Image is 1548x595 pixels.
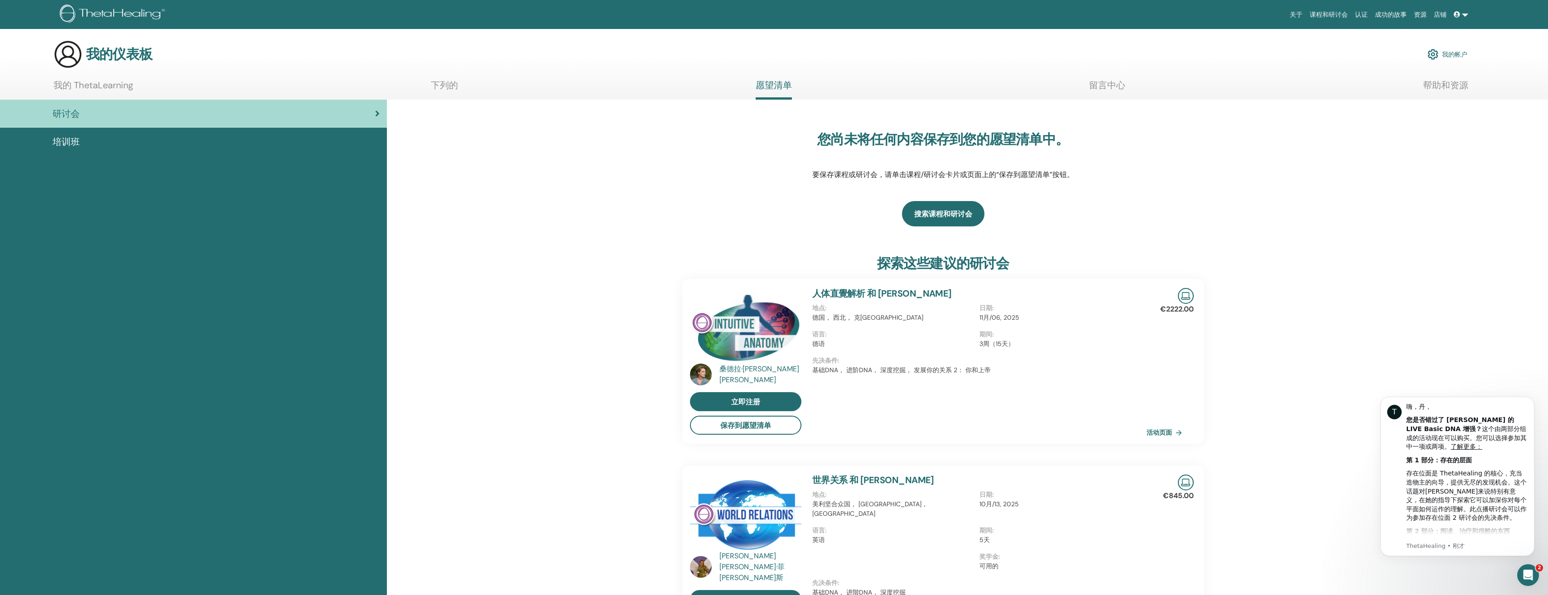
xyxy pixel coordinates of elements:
p: 日期 : [979,303,1141,313]
a: 人体直覺解析 和 [PERSON_NAME] [812,288,952,299]
p: 期间 : [979,526,1141,535]
p: 要保存课程或研讨会，请单击课程/研讨会卡片或页面上的“保存到愿望清单”按钮。 [801,169,1086,180]
font: 我的帐户 [1442,50,1467,58]
h3: 您尚未将任何内容保存到您的愿望清单中。 [801,131,1086,148]
img: default.jpg [690,556,712,578]
p: 地点 : [812,303,974,313]
p: 美利坚合众国， [GEOGRAPHIC_DATA]， [GEOGRAPHIC_DATA] [812,499,974,518]
p: 奖学金 : [979,552,1141,561]
span: 2 [1536,564,1543,571]
p: €2222.00 [1160,304,1194,315]
p: 德国， 西北， 克[GEOGRAPHIC_DATA] [812,313,974,322]
span: 立即注册 [731,397,760,407]
p: 可用的 [979,561,1141,571]
p: 日期 : [979,490,1141,499]
img: default.jpg [690,364,712,385]
a: 桑德拉·[PERSON_NAME][PERSON_NAME] [719,364,803,385]
img: cog.svg [1427,47,1438,62]
iframe: Intercom notifications 消息 [1367,385,1548,590]
a: 立即注册 [690,392,801,411]
h3: 探索这些建议的研讨会 [877,255,1009,272]
p: 地点 : [812,490,974,499]
a: [PERSON_NAME][PERSON_NAME]·菲[PERSON_NAME]斯 [719,551,803,583]
img: logo.png [60,5,168,25]
p: 3周（15天） [979,339,1141,349]
a: 活动页面 [1147,426,1186,439]
a: 下列的 [431,80,458,97]
p: 11月/06, 2025 [979,313,1141,322]
a: 资源 [1410,6,1430,23]
p: 基础DNA， 进阶DNA， 深度挖掘， 发展你的关系 2： 你和上帝 [812,365,1147,375]
p: 德语 [812,339,974,349]
p: 期间 : [979,330,1141,339]
img: Live Online Seminar [1178,288,1194,304]
p: 英语 [812,535,974,545]
p: 10月/13, 2025 [979,499,1141,509]
a: 我的帐户 [1427,44,1467,64]
a: 搜索课程和研讨会 [902,201,984,226]
p: €845.00 [1163,490,1194,501]
a: 课程和研讨会 [1306,6,1351,23]
p: 先决条件 : [812,356,1147,365]
span: 培训班 [53,135,80,149]
a: 关于 [1286,6,1306,23]
p: 先决条件 : [812,578,1147,588]
img: 人體直覺解析 [690,288,801,366]
a: 成功的故事 [1371,6,1410,23]
img: Live Online Seminar [1178,475,1194,490]
p: 语言 : [812,330,974,339]
a: 帮助和资源 [1423,80,1468,97]
p: 语言 : [812,526,974,535]
a: 世界关系 和 [PERSON_NAME] [812,474,934,486]
a: 我的 ThetaLearning [53,80,133,97]
img: generic-user-icon.jpg [53,40,82,69]
a: 留言中心 [1089,80,1125,97]
button: 保存到愿望清单 [690,416,801,435]
a: 店铺 [1430,6,1450,23]
a: 愿望清单 [756,80,792,100]
iframe: Intercom live chat [1517,564,1539,586]
h3: 我的仪表板 [86,46,152,62]
p: 5天 [979,535,1141,545]
span: 研讨会 [53,107,80,120]
a: 认证 [1351,6,1371,23]
img: 世界關係 [690,475,801,553]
